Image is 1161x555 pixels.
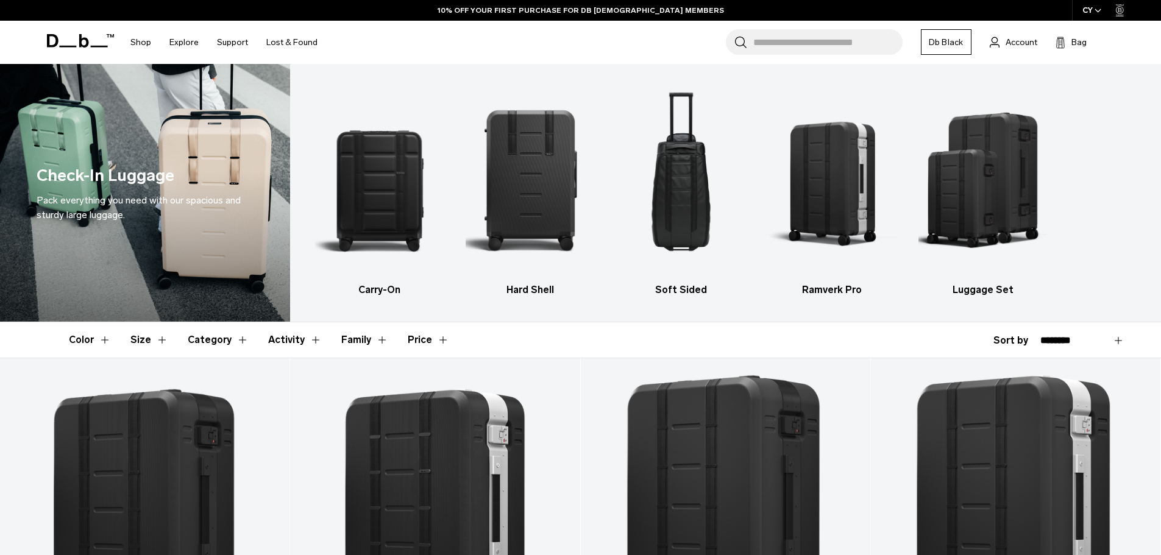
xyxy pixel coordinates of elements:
h3: Luggage Set [918,283,1048,297]
h3: Hard Shell [466,283,595,297]
a: Lost & Found [266,21,318,64]
button: Toggle Filter [69,322,111,358]
h3: Carry-On [314,283,444,297]
img: Db [918,82,1048,277]
span: Account [1006,36,1037,49]
img: Db [617,82,747,277]
h3: Soft Sided [617,283,747,297]
a: Db Ramverk Pro [767,82,897,297]
li: 3 / 5 [617,82,747,297]
nav: Main Navigation [121,21,327,64]
img: Db [466,82,595,277]
a: Explore [169,21,199,64]
button: Toggle Filter [188,322,249,358]
button: Toggle Filter [268,322,322,358]
button: Toggle Filter [341,322,388,358]
button: Toggle Filter [130,322,168,358]
a: 10% OFF YOUR FIRST PURCHASE FOR DB [DEMOGRAPHIC_DATA] MEMBERS [438,5,724,16]
a: Account [990,35,1037,49]
a: Db Luggage Set [918,82,1048,297]
img: Db [767,82,897,277]
h3: Ramverk Pro [767,283,897,297]
li: 1 / 5 [314,82,444,297]
a: Support [217,21,248,64]
li: 5 / 5 [918,82,1048,297]
a: Shop [130,21,151,64]
button: Bag [1056,35,1087,49]
li: 2 / 5 [466,82,595,297]
a: Db Carry-On [314,82,444,297]
a: Db Hard Shell [466,82,595,297]
a: Db Black [921,29,971,55]
span: Bag [1071,36,1087,49]
a: Db Soft Sided [617,82,747,297]
h1: Check-In Luggage [37,163,174,188]
li: 4 / 5 [767,82,897,297]
button: Toggle Price [408,322,449,358]
img: Db [314,82,444,277]
span: Pack everything you need with our spacious and sturdy large luggage. [37,194,241,221]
